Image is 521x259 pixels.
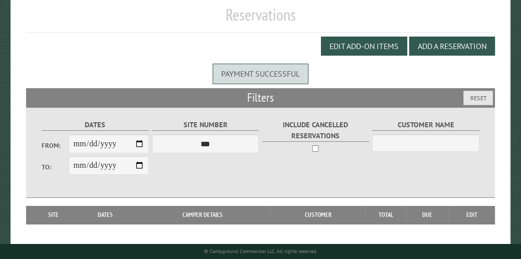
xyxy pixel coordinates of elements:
h1: Reservations [26,5,495,33]
h2: Filters [26,88,495,107]
label: Site Number [152,119,259,131]
button: Add a Reservation [409,37,495,56]
th: Dates [76,206,134,224]
th: Due [406,206,449,224]
label: Include Cancelled Reservations [262,119,369,141]
label: To: [42,162,68,172]
label: From: [42,141,68,150]
small: © Campground Commander LLC. All rights reserved. [204,248,317,254]
th: Customer [271,206,366,224]
th: Camper Details [134,206,271,224]
th: Total [366,206,406,224]
label: Dates [42,119,148,131]
button: Reset [463,91,493,105]
label: Customer Name [372,119,479,131]
th: Edit [449,206,495,224]
div: Payment successful [213,64,308,84]
button: Edit Add-on Items [321,37,407,56]
th: Site [31,206,76,224]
